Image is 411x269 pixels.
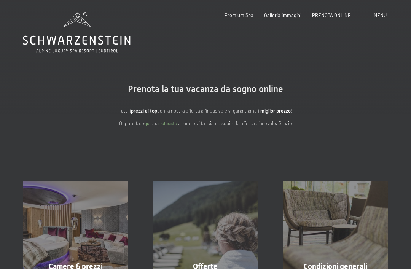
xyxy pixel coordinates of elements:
a: richiesta [158,120,177,126]
strong: prezzi al top [131,108,157,114]
p: Tutti i con la nostra offerta all'incusive e vi garantiamo il ! [53,107,358,115]
span: Menu [374,12,387,18]
a: PRENOTA ONLINE [312,12,351,18]
a: quì [144,120,151,126]
p: Oppure fate una veloce e vi facciamo subito la offerta piacevole. Grazie [53,119,358,127]
a: Galleria immagini [264,12,301,18]
a: Premium Spa [225,12,253,18]
span: Prenota la tua vacanza da sogno online [128,84,283,94]
strong: miglior prezzo [260,108,291,114]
